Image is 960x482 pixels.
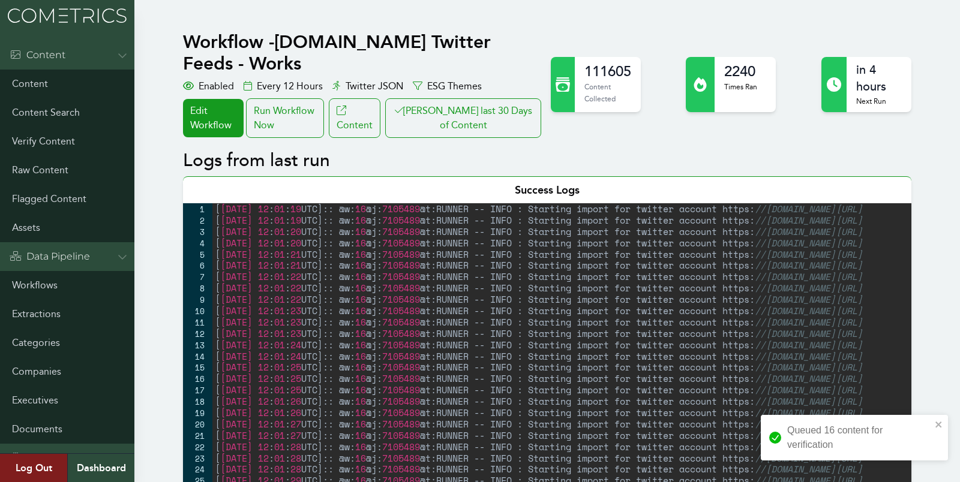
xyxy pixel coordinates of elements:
[183,373,212,384] div: 16
[10,48,65,62] div: Content
[724,62,757,81] h2: 2240
[10,451,59,465] div: Admin
[413,79,482,94] div: ESG Themes
[584,62,631,81] h2: 111605
[183,282,212,294] div: 8
[183,441,212,453] div: 22
[183,351,212,362] div: 14
[183,79,234,94] div: Enabled
[183,317,212,328] div: 11
[183,226,212,237] div: 3
[246,98,324,138] div: Run Workflow Now
[183,249,212,260] div: 5
[10,249,90,264] div: Data Pipeline
[332,79,403,94] div: Twitter JSON
[183,396,212,407] div: 18
[724,81,757,93] p: Times Ran
[183,203,212,215] div: 1
[183,260,212,271] div: 6
[183,237,212,249] div: 4
[183,31,544,74] h1: Workflow - [DOMAIN_NAME] Twitter Feeds - Works
[935,420,943,429] button: close
[183,176,911,203] div: Success Logs
[183,463,212,475] div: 24
[183,99,243,137] a: Edit Workflow
[183,361,212,373] div: 15
[856,95,902,107] p: Next Run
[183,215,212,226] div: 2
[787,423,931,452] div: Queued 16 content for verification
[183,339,212,351] div: 13
[584,81,631,104] p: Content Collected
[183,271,212,282] div: 7
[183,328,212,339] div: 12
[183,384,212,396] div: 17
[183,305,212,317] div: 10
[183,453,212,464] div: 23
[183,430,212,441] div: 21
[183,294,212,305] div: 9
[856,62,902,95] h2: in 4 hours
[183,418,212,430] div: 20
[244,79,323,94] div: Every 12 Hours
[385,98,541,138] button: [PERSON_NAME] last 30 Days of Content
[183,150,911,171] h2: Logs from last run
[67,454,134,482] a: Dashboard
[329,98,380,138] a: Content
[183,407,212,418] div: 19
